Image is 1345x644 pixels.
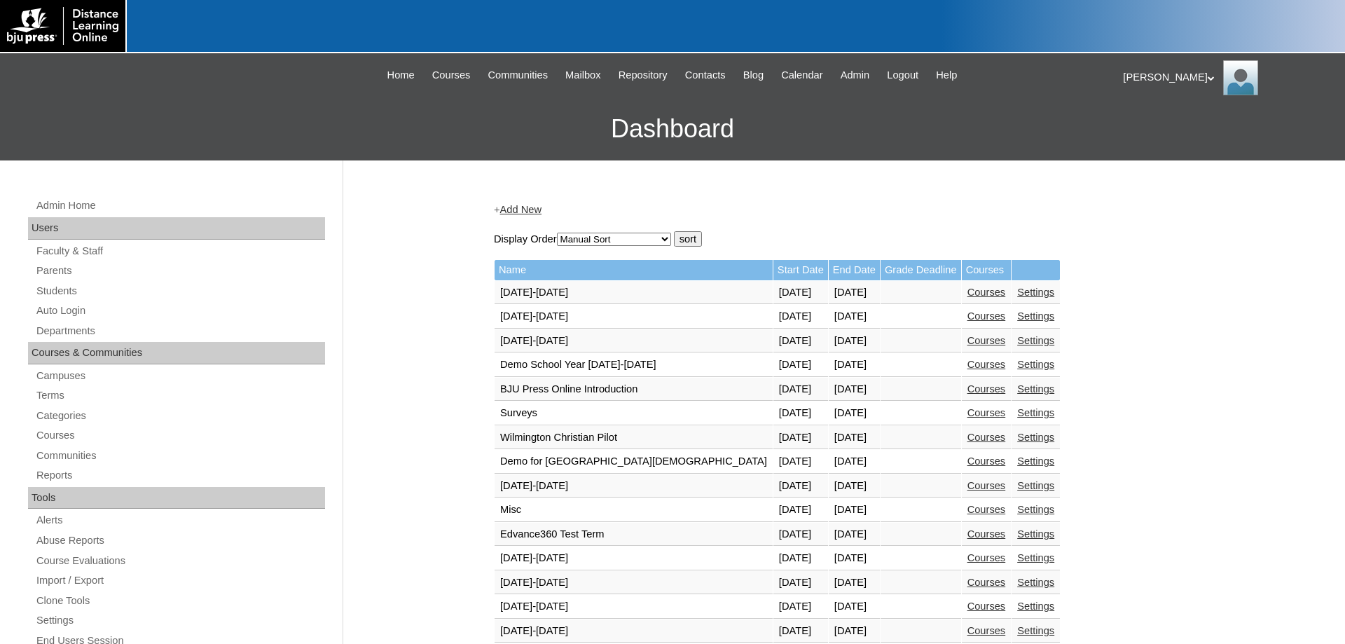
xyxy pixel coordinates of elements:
[773,547,828,570] td: [DATE]
[774,67,829,83] a: Calendar
[1017,625,1054,636] a: Settings
[495,378,773,402] td: BJU Press Online Introduction
[35,447,325,465] a: Communities
[432,67,471,83] span: Courses
[495,523,773,547] td: Edvance360 Test Term
[829,305,880,329] td: [DATE]
[773,571,828,595] td: [DATE]
[495,353,773,377] td: Demo School Year [DATE]-[DATE]
[829,571,880,595] td: [DATE]
[558,67,608,83] a: Mailbox
[1017,310,1054,322] a: Settings
[773,595,828,619] td: [DATE]
[612,67,675,83] a: Repository
[773,281,828,305] td: [DATE]
[7,7,118,45] img: logo-white.png
[967,455,1006,467] a: Courses
[28,342,325,364] div: Courses & Communities
[773,329,828,353] td: [DATE]
[829,619,880,643] td: [DATE]
[773,305,828,329] td: [DATE]
[495,619,773,643] td: [DATE]-[DATE]
[967,504,1006,515] a: Courses
[35,592,325,610] a: Clone Tools
[495,402,773,425] td: Surveys
[387,67,415,83] span: Home
[495,595,773,619] td: [DATE]-[DATE]
[35,322,325,340] a: Departments
[495,450,773,474] td: Demo for [GEOGRAPHIC_DATA][DEMOGRAPHIC_DATA]
[35,512,325,529] a: Alerts
[1017,383,1054,395] a: Settings
[495,571,773,595] td: [DATE]-[DATE]
[495,281,773,305] td: [DATE]-[DATE]
[685,67,726,83] span: Contacts
[929,67,964,83] a: Help
[736,67,771,83] a: Blog
[1017,407,1054,418] a: Settings
[1017,359,1054,370] a: Settings
[495,547,773,570] td: [DATE]-[DATE]
[829,450,880,474] td: [DATE]
[495,260,773,280] td: Name
[967,625,1006,636] a: Courses
[1017,335,1054,346] a: Settings
[500,204,542,215] a: Add New
[829,329,880,353] td: [DATE]
[773,498,828,522] td: [DATE]
[829,595,880,619] td: [DATE]
[35,387,325,404] a: Terms
[380,67,422,83] a: Home
[967,432,1006,443] a: Courses
[495,474,773,498] td: [DATE]-[DATE]
[481,67,555,83] a: Communities
[1017,528,1054,540] a: Settings
[936,67,957,83] span: Help
[967,577,1006,588] a: Courses
[881,260,961,280] td: Grade Deadline
[773,260,828,280] td: Start Date
[495,305,773,329] td: [DATE]-[DATE]
[1017,480,1054,491] a: Settings
[967,287,1006,298] a: Courses
[495,426,773,450] td: Wilmington Christian Pilot
[773,523,828,547] td: [DATE]
[1123,60,1331,95] div: [PERSON_NAME]
[781,67,822,83] span: Calendar
[35,367,325,385] a: Campuses
[1017,552,1054,563] a: Settings
[967,335,1006,346] a: Courses
[7,97,1338,160] h3: Dashboard
[773,378,828,402] td: [DATE]
[887,67,918,83] span: Logout
[829,426,880,450] td: [DATE]
[829,523,880,547] td: [DATE]
[773,619,828,643] td: [DATE]
[495,329,773,353] td: [DATE]-[DATE]
[35,282,325,300] a: Students
[35,467,325,484] a: Reports
[829,260,880,280] td: End Date
[494,203,1187,217] div: +
[967,310,1006,322] a: Courses
[967,359,1006,370] a: Courses
[829,474,880,498] td: [DATE]
[488,67,548,83] span: Communities
[35,407,325,425] a: Categories
[1017,432,1054,443] a: Settings
[674,231,702,247] input: sort
[495,498,773,522] td: Misc
[28,217,325,240] div: Users
[425,67,478,83] a: Courses
[35,197,325,214] a: Admin Home
[35,572,325,589] a: Import / Export
[619,67,668,83] span: Repository
[880,67,925,83] a: Logout
[829,547,880,570] td: [DATE]
[35,552,325,570] a: Course Evaluations
[1017,504,1054,515] a: Settings
[1017,455,1054,467] a: Settings
[773,450,828,474] td: [DATE]
[773,474,828,498] td: [DATE]
[1223,60,1258,95] img: Pam Miller / Distance Learning Online Staff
